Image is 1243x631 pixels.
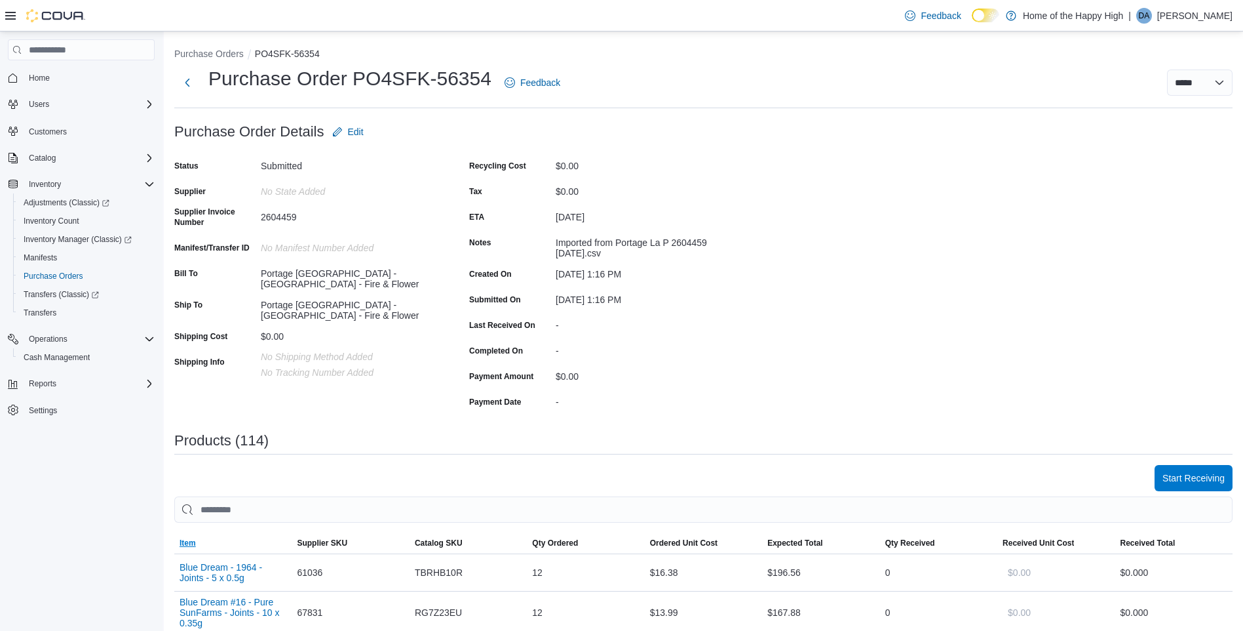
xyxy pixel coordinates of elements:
[24,308,56,318] span: Transfers
[645,600,762,626] div: $13.99
[261,207,436,222] div: 2604459
[1003,560,1036,586] button: $0.00
[24,352,90,363] span: Cash Management
[261,295,436,321] div: Portage [GEOGRAPHIC_DATA] - [GEOGRAPHIC_DATA] - Fire & Flower
[1008,606,1031,619] span: $0.00
[174,331,227,342] label: Shipping Cost
[18,232,137,247] a: Inventory Manager (Classic)
[18,213,155,229] span: Inventory Count
[469,371,533,382] label: Payment Amount
[24,197,109,208] span: Adjustments (Classic)
[556,181,731,197] div: $0.00
[292,533,409,554] button: Supplier SKU
[13,249,160,267] button: Manifests
[3,401,160,420] button: Settings
[327,119,369,145] button: Edit
[645,533,762,554] button: Ordered Unit Cost
[13,267,160,285] button: Purchase Orders
[1003,538,1074,548] span: Received Unit Cost
[1120,605,1228,621] div: $0.00 0
[1120,565,1228,580] div: $0.00 0
[29,153,56,163] span: Catalog
[29,73,50,83] span: Home
[174,207,256,228] label: Supplier Invoice Number
[24,271,83,281] span: Purchase Orders
[18,213,85,229] a: Inventory Count
[18,350,95,365] a: Cash Management
[24,176,66,192] button: Inventory
[469,320,535,331] label: Last Received On
[556,232,731,258] div: Imported from Portage La P 2604459 [DATE].csv
[556,315,731,331] div: -
[24,216,79,226] span: Inventory Count
[174,357,225,367] label: Shipping Info
[348,125,364,138] span: Edit
[921,9,961,22] span: Feedback
[261,367,436,378] p: No Tracking Number added
[1120,538,1176,548] span: Received Total
[18,250,155,266] span: Manifests
[1128,8,1131,24] p: |
[261,263,436,289] div: Portage [GEOGRAPHIC_DATA] - [GEOGRAPHIC_DATA] - Fire & Flower
[469,269,512,279] label: Created On
[174,186,206,197] label: Supplier
[18,287,155,302] span: Transfers (Classic)
[24,70,55,86] a: Home
[645,560,762,586] div: $16.38
[29,99,49,110] span: Users
[24,124,72,140] a: Customers
[900,3,966,29] a: Feedback
[1155,465,1233,491] button: Start Receiving
[1115,533,1233,554] button: Received Total
[261,237,436,253] div: No Manifest Number added
[762,600,879,626] div: $167.88
[261,155,436,171] div: Submitted
[24,234,132,245] span: Inventory Manager (Classic)
[174,243,250,253] label: Manifest/Transfer ID
[24,376,155,392] span: Reports
[18,350,155,365] span: Cash Management
[180,562,286,583] button: Blue Dream - 1964 - Joints - 5 x 0.5g
[24,402,155,418] span: Settings
[174,533,292,554] button: Item
[410,533,527,554] button: Catalog SKU
[469,161,526,171] label: Recycling Cost
[180,597,286,628] button: Blue Dream #16 - Pure SunFarms - Joints - 10 x 0.35g
[174,47,1233,63] nav: An example of EuiBreadcrumbs
[18,195,115,211] a: Adjustments (Classic)
[972,9,999,22] input: Dark Mode
[556,366,731,382] div: $0.00
[415,605,462,621] span: RG7Z23EU
[13,193,160,212] a: Adjustments (Classic)
[13,348,160,367] button: Cash Management
[29,179,61,190] span: Inventory
[180,538,196,548] span: Item
[556,264,731,279] div: [DATE] 1:16 PM
[650,538,717,548] span: Ordered Unit Cost
[3,68,160,87] button: Home
[762,560,879,586] div: $196.56
[469,237,491,248] label: Notes
[1023,8,1123,24] p: Home of the Happy High
[885,538,935,548] span: Qty Received
[13,230,160,249] a: Inventory Manager (Classic)
[174,433,269,449] h3: Products (114)
[174,268,198,279] label: Bill To
[3,330,160,348] button: Operations
[174,70,201,96] button: Next
[208,66,491,92] h1: Purchase Order PO4SFK-56354
[29,127,67,137] span: Customers
[174,49,244,59] button: Purchase Orders
[3,175,160,193] button: Inventory
[174,300,202,310] label: Ship To
[469,397,521,407] label: Payment Date
[24,150,155,166] span: Catalog
[18,305,155,321] span: Transfers
[297,538,347,548] span: Supplier SKU
[13,212,160,230] button: Inventory Count
[24,253,57,263] span: Manifests
[13,285,160,304] a: Transfers (Classic)
[24,331,155,347] span: Operations
[1139,8,1150,24] span: DA
[18,305,62,321] a: Transfers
